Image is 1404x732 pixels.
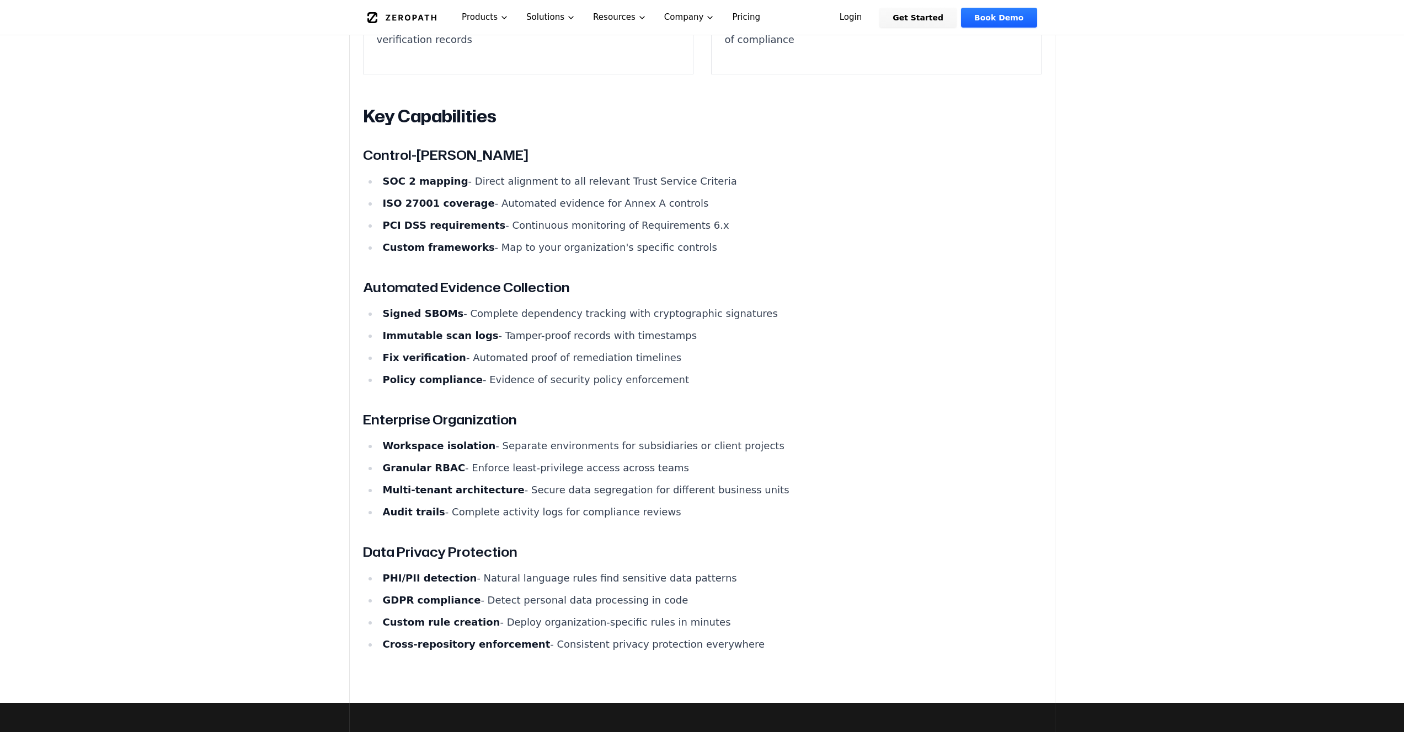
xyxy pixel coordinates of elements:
[382,484,524,496] strong: Multi-tenant architecture
[382,374,482,385] strong: Policy compliance
[378,504,1042,520] li: - Complete activity logs for compliance reviews
[382,308,463,319] strong: Signed SBOMs
[378,196,1042,211] li: - Automated evidence for Annex A controls
[826,8,876,28] a: Login
[378,328,1042,343] li: - Tamper-proof records with timestamps
[382,594,481,606] strong: GDPR compliance
[378,615,1042,630] li: - Deploy organization-specific rules in minutes
[378,240,1042,255] li: - Map to your organization's specific controls
[382,352,466,363] strong: Fix verification
[378,460,1042,476] li: - Enforce least-privilege access across teams
[382,175,468,187] strong: SOC 2 mapping
[382,638,550,650] strong: Cross-repository enforcement
[382,241,494,253] strong: Custom frameworks
[363,277,1042,297] h3: Automated Evidence Collection
[378,593,1042,608] li: - Detect personal data processing in code
[879,8,957,28] a: Get Started
[382,462,465,473] strong: Granular RBAC
[378,306,1042,321] li: - Complete dependency tracking with cryptographic signatures
[378,637,1042,652] li: - Consistent privacy protection everywhere
[363,105,1042,127] h2: Key Capabilities
[378,438,1042,454] li: - Separate environments for subsidiaries or client projects
[378,350,1042,365] li: - Automated proof of remediation timelines
[382,219,505,231] strong: PCI DSS requirements
[382,440,495,451] strong: Workspace isolation
[382,616,500,628] strong: Custom rule creation
[382,572,477,584] strong: PHI/PII detection
[382,330,498,341] strong: Immutable scan logs
[378,174,1042,189] li: - Direct alignment to all relevant Trust Service Criteria
[378,570,1042,586] li: - Natural language rules find sensitive data patterns
[382,197,494,209] strong: ISO 27001 coverage
[961,8,1037,28] a: Book Demo
[363,542,1042,562] h3: Data Privacy Protection
[382,506,445,518] strong: Audit trails
[378,482,1042,498] li: - Secure data segregation for different business units
[363,145,1042,165] h3: Control-[PERSON_NAME]
[363,410,1042,429] h3: Enterprise Organization
[378,218,1042,233] li: - Continuous monitoring of Requirements 6.x
[378,372,1042,387] li: - Evidence of security policy enforcement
